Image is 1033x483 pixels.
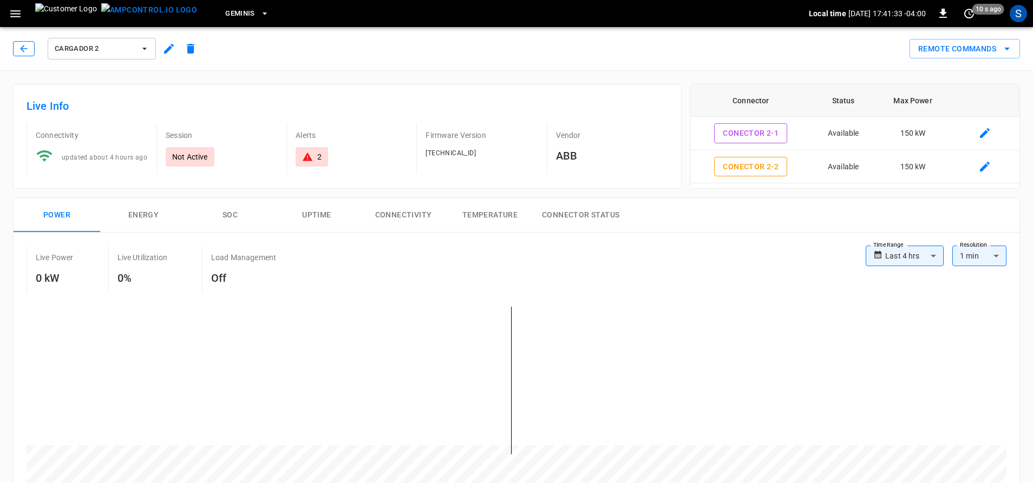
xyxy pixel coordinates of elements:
button: Energy [100,198,187,233]
button: Power [14,198,100,233]
th: Status [811,84,875,117]
p: [DATE] 17:41:33 -04:00 [848,8,926,19]
button: Remote Commands [910,39,1020,59]
div: profile-icon [1010,5,1027,22]
button: Conector 2-1 [714,123,787,143]
span: [TECHNICAL_ID] [426,149,476,157]
p: Session [166,130,278,141]
p: Live Power [36,252,74,263]
button: set refresh interval [960,5,978,22]
button: SOC [187,198,273,233]
button: Cargador 2 [48,38,156,59]
td: Faulted [811,183,875,217]
img: Customer Logo [35,3,97,24]
div: 1 min [952,246,1006,266]
td: Available [811,150,875,184]
button: Connectivity [360,198,447,233]
label: Time Range [873,241,904,249]
td: 150 kW [875,150,950,184]
h6: 0% [117,269,167,287]
h6: Live Info [27,97,668,115]
span: Geminis [225,8,255,20]
button: Conector 2-2 [714,157,787,177]
span: Cargador 2 [55,43,135,55]
div: 2 [317,151,322,162]
p: Live Utilization [117,252,167,263]
div: Last 4 hrs [885,246,944,266]
p: Firmware Version [426,130,538,141]
p: Local time [809,8,846,19]
label: Resolution [960,241,987,249]
table: connector table [691,84,1019,250]
div: remote commands options [910,39,1020,59]
p: Load Management [211,252,276,263]
th: Connector [691,84,811,117]
td: 150 kW [875,183,950,217]
h6: Off [211,269,276,287]
button: Uptime [273,198,360,233]
span: updated about 4 hours ago [62,154,147,161]
button: Geminis [221,3,273,24]
h6: ABB [556,147,668,164]
button: Temperature [447,198,533,233]
td: 150 kW [875,117,950,150]
button: Connector Status [533,198,628,233]
h6: 0 kW [36,269,74,287]
p: Not Active [172,151,208,162]
p: Alerts [296,130,408,141]
span: 10 s ago [972,4,1004,15]
p: Vendor [556,130,668,141]
th: Max Power [875,84,950,117]
p: Connectivity [36,130,148,141]
img: ampcontrol.io logo [101,3,197,17]
td: Available [811,117,875,150]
